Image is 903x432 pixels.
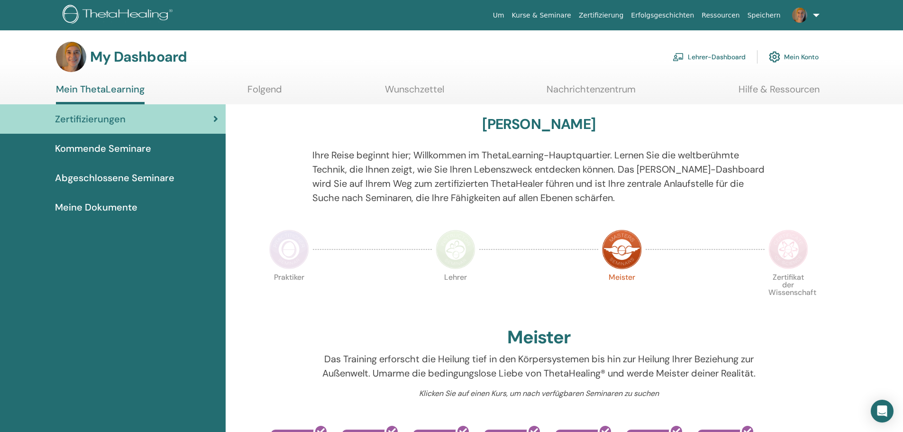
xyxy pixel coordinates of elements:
a: Speichern [744,7,784,24]
a: Kurse & Seminare [508,7,575,24]
img: Certificate of Science [768,230,808,269]
a: Erfolgsgeschichten [627,7,698,24]
img: logo.png [63,5,176,26]
p: Meister [602,274,642,313]
img: chalkboard-teacher.svg [673,53,684,61]
p: Zertifikat der Wissenschaft [768,274,808,313]
img: default.jpg [56,42,86,72]
a: Wunschzettel [385,83,444,102]
a: Mein ThetaLearning [56,83,145,104]
img: Master [602,230,642,269]
a: Um [489,7,508,24]
a: Lehrer-Dashboard [673,46,746,67]
p: Ihre Reise beginnt hier; Willkommen im ThetaLearning-Hauptquartier. Lernen Sie die weltberühmte T... [312,148,765,205]
span: Abgeschlossene Seminare [55,171,174,185]
img: cog.svg [769,49,780,65]
p: Klicken Sie auf einen Kurs, um nach verfügbaren Seminaren zu suchen [312,388,765,399]
span: Kommende Seminare [55,141,151,156]
h3: [PERSON_NAME] [482,116,595,133]
img: Practitioner [269,230,309,269]
p: Lehrer [436,274,475,313]
div: Open Intercom Messenger [871,400,894,423]
a: Nachrichtenzentrum [547,83,636,102]
a: Folgend [247,83,282,102]
a: Mein Konto [769,46,819,67]
p: Das Training erforscht die Heilung tief in den Körpersystemen bis hin zur Heilung Ihrer Beziehung... [312,352,765,380]
p: Praktiker [269,274,309,313]
img: Instructor [436,230,475,269]
span: Meine Dokumente [55,200,137,214]
a: Ressourcen [698,7,743,24]
a: Zertifizierung [575,7,627,24]
img: default.jpg [792,8,807,23]
h2: Meister [507,327,571,349]
h3: My Dashboard [90,48,187,65]
a: Hilfe & Ressourcen [739,83,820,102]
span: Zertifizierungen [55,112,126,126]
